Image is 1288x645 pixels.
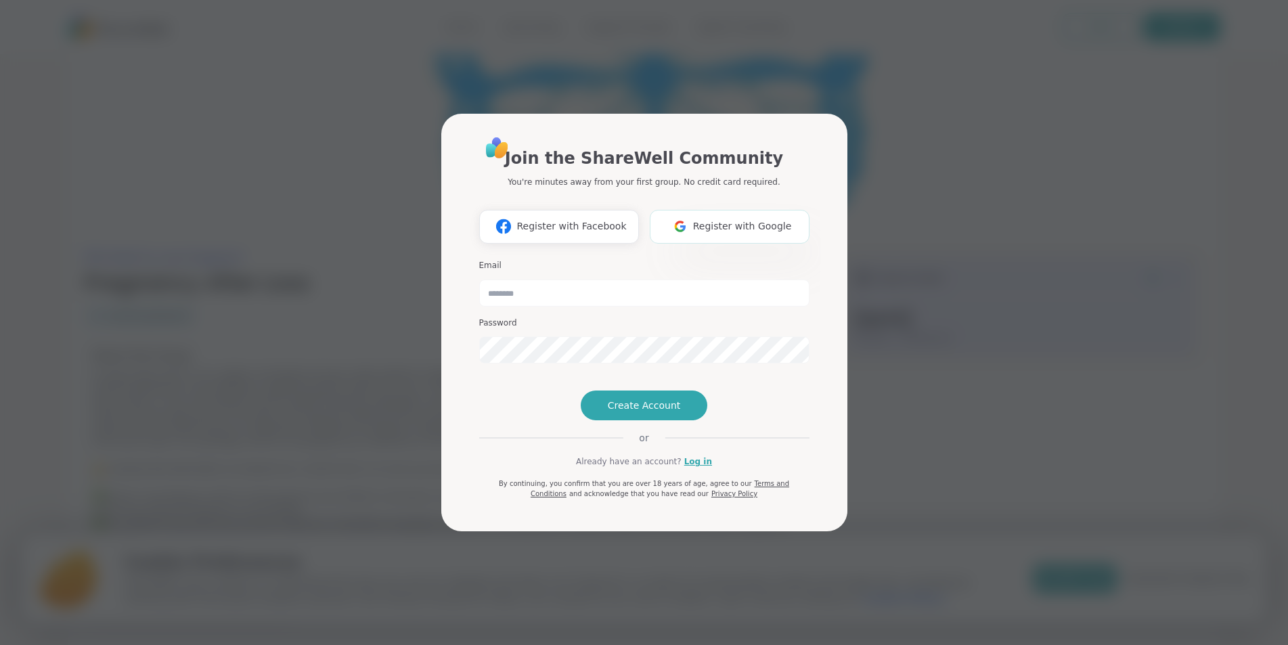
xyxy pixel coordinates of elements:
a: Log in [684,455,712,468]
span: Create Account [608,399,681,412]
span: Register with Facebook [516,219,626,233]
img: ShareWell Logomark [491,214,516,239]
span: or [623,431,665,445]
h3: Password [479,317,809,329]
h1: Join the ShareWell Community [505,146,783,171]
span: Register with Google [693,219,792,233]
span: Already have an account? [576,455,682,468]
a: Privacy Policy [711,490,757,497]
img: ShareWell Logomark [667,214,693,239]
button: Register with Google [650,210,809,244]
span: and acknowledge that you have read our [569,490,709,497]
span: By continuing, you confirm that you are over 18 years of age, agree to our [499,480,752,487]
h3: Email [479,260,809,271]
p: You're minutes away from your first group. No credit card required. [508,176,780,188]
img: ShareWell Logo [482,133,512,163]
button: Create Account [581,391,708,420]
button: Register with Facebook [479,210,639,244]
